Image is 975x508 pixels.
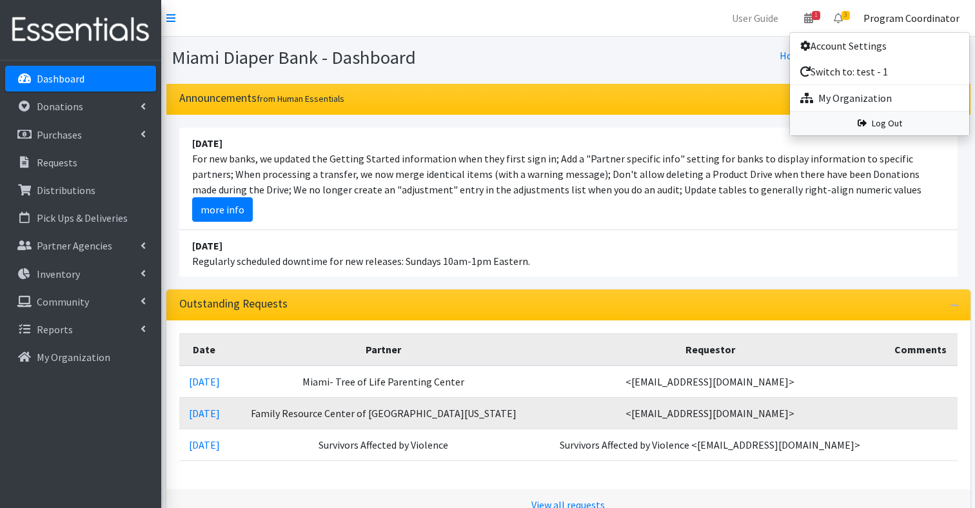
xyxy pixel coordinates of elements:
p: Pick Ups & Deliveries [37,211,128,224]
span: 1 [812,11,820,20]
strong: [DATE] [192,239,222,252]
a: Partner Agencies [5,233,156,259]
a: Donations [5,93,156,119]
p: Community [37,295,89,308]
a: more info [192,197,253,222]
li: For new banks, we updated the Getting Started information when they first sign in; Add a "Partner... [179,128,958,230]
a: [DATE] [189,375,220,388]
h3: Outstanding Requests [179,297,288,311]
a: [DATE] [189,407,220,420]
a: Program Coordinator [853,5,970,31]
a: Purchases [5,122,156,148]
p: Distributions [37,184,95,197]
td: Survivors Affected by Violence [230,429,537,460]
a: Switch to: test - 1 [790,59,969,84]
td: Survivors Affected by Violence <[EMAIL_ADDRESS][DOMAIN_NAME]> [537,429,883,460]
a: Reports [5,317,156,342]
strong: [DATE] [192,137,222,150]
a: Dashboard [5,66,156,92]
td: <[EMAIL_ADDRESS][DOMAIN_NAME]> [537,397,883,429]
a: 3 [823,5,853,31]
td: Family Resource Center of [GEOGRAPHIC_DATA][US_STATE] [230,397,537,429]
a: 1 [794,5,823,31]
a: Pick Ups & Deliveries [5,205,156,231]
a: Requests [5,150,156,175]
a: [DATE] [189,438,220,451]
p: Inventory [37,268,80,280]
p: Partner Agencies [37,239,112,252]
small: from Human Essentials [257,93,344,104]
p: Donations [37,100,83,113]
th: Comments [883,333,958,366]
p: My Organization [37,351,110,364]
a: Home [780,49,807,62]
td: Miami- Tree of Life Parenting Center [230,366,537,398]
a: Inventory [5,261,156,287]
a: Log Out [790,112,969,135]
a: Distributions [5,177,156,203]
a: My Organization [5,344,156,370]
p: Dashboard [37,72,84,85]
span: 3 [842,11,850,20]
a: My Organization [790,85,969,111]
td: <[EMAIL_ADDRESS][DOMAIN_NAME]> [537,366,883,398]
th: Date [179,333,230,366]
a: Account Settings [790,33,969,59]
p: Purchases [37,128,82,141]
li: Regularly scheduled downtime for new releases: Sundays 10am-1pm Eastern. [179,230,958,277]
a: Community [5,289,156,315]
h3: Announcements [179,92,344,105]
p: Reports [37,323,73,336]
a: User Guide [722,5,789,31]
th: Partner [230,333,537,366]
h1: Miami Diaper Bank - Dashboard [172,46,564,69]
p: Requests [37,156,77,169]
th: Requestor [537,333,883,366]
img: HumanEssentials [5,8,156,52]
